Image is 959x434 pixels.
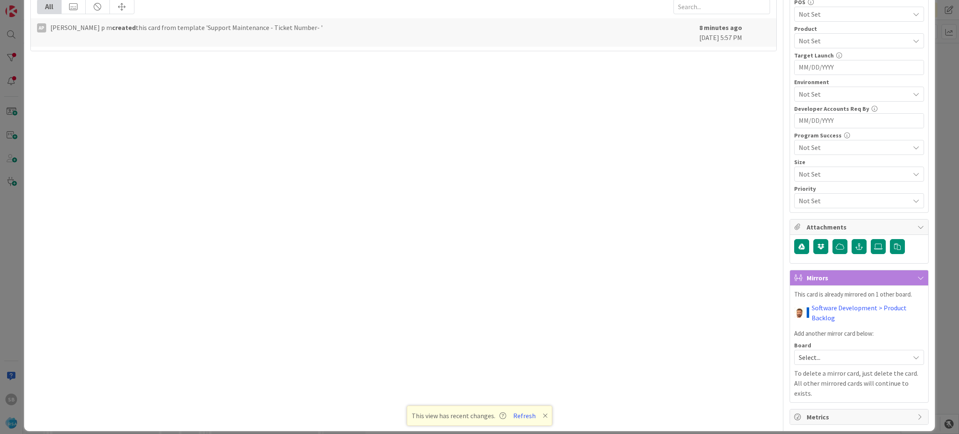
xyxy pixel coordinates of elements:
span: Metrics [807,412,913,422]
div: Ap [37,23,46,32]
div: Size [794,159,924,165]
b: 8 minutes ago [699,23,742,32]
div: Environment [794,79,924,85]
span: Attachments [807,222,913,232]
button: Refresh [510,410,539,421]
a: Software Development > Product Backlog [812,303,924,323]
span: Not Set [799,36,909,46]
img: AS [794,307,805,318]
p: This card is already mirrored on 1 other board. [794,290,924,299]
span: Not Set [799,9,909,19]
span: Not Set [799,195,905,207]
p: Add another mirror card below: [794,329,924,339]
input: MM/DD/YYYY [799,60,919,75]
b: created [112,23,136,32]
span: Not Set [799,168,905,180]
input: MM/DD/YYYY [799,114,919,128]
span: Select... [799,352,905,363]
span: Board [794,342,811,348]
span: Mirrors [807,273,913,283]
span: Not Set [799,89,909,99]
div: Product [794,26,924,32]
span: This view has recent changes. [412,411,506,421]
div: [DATE] 5:57 PM [699,22,770,42]
p: To delete a mirror card, just delete the card. All other mirrored cards will continue to exists. [794,368,924,398]
span: Not Set [799,142,909,152]
div: Developer Accounts Req By [794,106,924,112]
div: Priority [794,186,924,192]
div: Program Success [794,132,924,138]
span: [PERSON_NAME] p m this card from template 'Support Maintenance - Ticket Number- ' [50,22,323,32]
div: Target Launch [794,52,924,58]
